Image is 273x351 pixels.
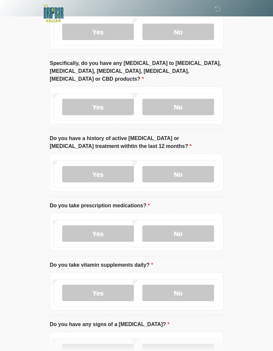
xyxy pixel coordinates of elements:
label: No [142,226,214,242]
img: The DRIPBaR - Keller Logo [43,5,64,22]
label: Yes [62,285,134,301]
label: Yes [62,99,134,115]
label: Yes [62,226,134,242]
label: Do you have a history of active [MEDICAL_DATA] or [MEDICAL_DATA] treatment withtin the last 12 mo... [50,135,223,151]
label: No [142,166,214,183]
label: Do you have any signs of a [MEDICAL_DATA]? [50,321,170,329]
label: Specifically, do you have any [MEDICAL_DATA] to [MEDICAL_DATA], [MEDICAL_DATA], [MEDICAL_DATA], [... [50,60,223,83]
label: No [142,24,214,40]
label: Yes [62,24,134,40]
label: Do you take vitamin supplements daily? [50,261,153,269]
label: Yes [62,166,134,183]
label: No [142,99,214,115]
label: No [142,285,214,301]
label: Do you take prescription medications? [50,202,150,210]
